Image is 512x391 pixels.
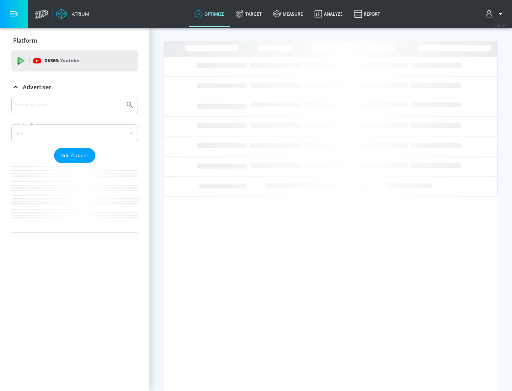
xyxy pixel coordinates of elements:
p: Advertiser [23,83,51,91]
div: Atrium [69,11,89,17]
input: Search by name [14,100,122,109]
a: measure [267,1,309,27]
p: Platform [13,37,37,44]
div: Advertiser [11,77,138,97]
p: DV360: [44,57,79,65]
button: Add Account [54,148,95,163]
a: optimize [189,1,230,27]
a: Report [348,1,386,27]
div: Advertiser [11,97,138,232]
a: Analyze [309,1,348,27]
div: DV360: Youtube [11,50,138,71]
span: v 4.24.0 [495,23,505,27]
span: Add Account [61,151,88,160]
div: A-Z [11,124,138,142]
p: Youtube [60,57,79,64]
a: Atrium [56,9,89,19]
a: Target [230,1,267,27]
nav: list of Advertiser [11,163,138,232]
div: Platform [11,31,138,50]
label: Sort By [20,122,36,127]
